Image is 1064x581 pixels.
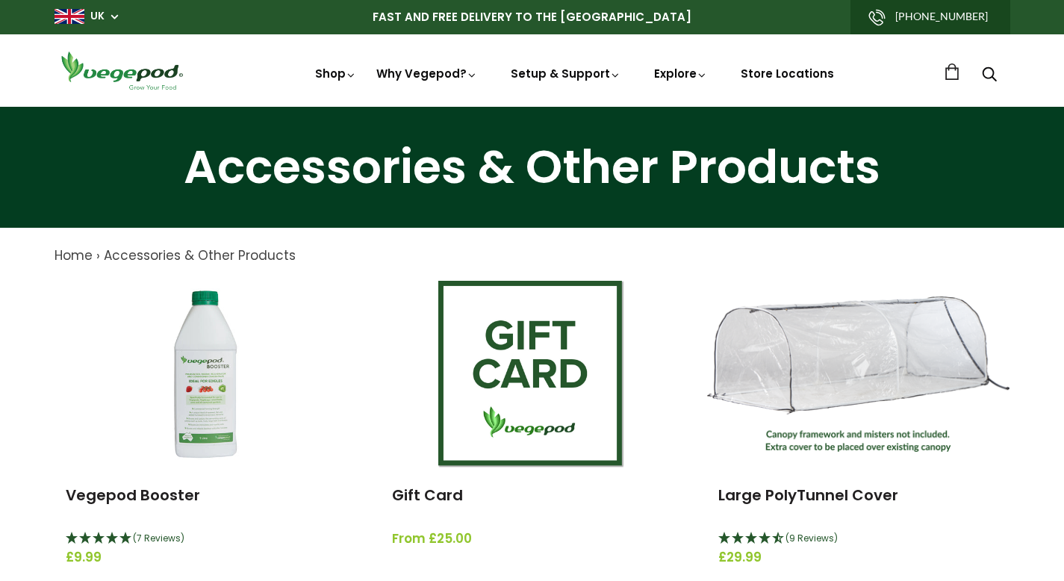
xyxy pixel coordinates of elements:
[707,296,1009,453] img: Large PolyTunnel Cover
[741,66,834,81] a: Store Locations
[982,68,997,84] a: Search
[55,246,93,264] a: Home
[55,49,189,92] img: Vegepod
[785,532,838,544] span: (9 Reviews)
[55,9,84,24] img: gb_large.png
[66,485,200,506] a: Vegepod Booster
[392,485,463,506] a: Gift Card
[66,548,346,568] span: £9.99
[718,529,998,549] div: 4.44 Stars - 9 Reviews
[718,548,998,568] span: £29.99
[133,532,184,544] span: (7 Reviews)
[112,281,299,467] img: Vegepod Booster
[19,144,1045,190] h1: Accessories & Other Products
[96,246,100,264] span: ›
[511,66,621,81] a: Setup & Support
[104,246,296,264] a: Accessories & Other Products
[718,485,898,506] a: Large PolyTunnel Cover
[55,246,1010,266] nav: breadcrumbs
[438,281,625,467] img: Gift Card
[315,66,357,81] a: Shop
[90,9,105,24] a: UK
[66,529,346,549] div: 5 Stars - 7 Reviews
[392,529,672,549] span: From £25.00
[654,66,708,81] a: Explore
[376,66,478,81] a: Why Vegepod?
